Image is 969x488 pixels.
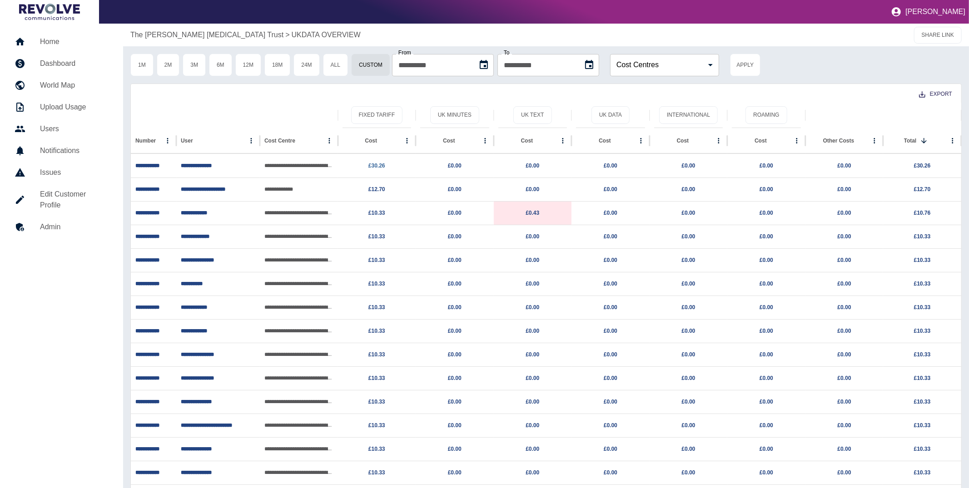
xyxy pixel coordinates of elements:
[368,328,385,334] a: £10.33
[40,189,109,211] h5: Edit Customer Profile
[526,304,539,311] a: £0.00
[526,233,539,240] a: £0.00
[681,446,695,452] a: £0.00
[368,422,385,429] a: £10.33
[838,281,851,287] a: £0.00
[760,375,773,381] a: £0.00
[292,30,361,40] p: UKDATA OVERVIEW
[635,134,647,147] button: Cost column menu
[745,106,787,124] button: Roaming
[443,138,455,144] div: Cost
[760,351,773,358] a: £0.00
[130,54,154,76] button: 1M
[293,54,319,76] button: 24M
[526,281,539,287] a: £0.00
[40,102,109,113] h5: Upload Usage
[914,351,931,358] a: £10.33
[914,446,931,452] a: £10.33
[760,210,773,216] a: £0.00
[730,54,760,76] button: Apply
[245,134,258,147] button: User column menu
[604,281,617,287] a: £0.00
[838,257,851,263] a: £0.00
[264,54,290,76] button: 18M
[604,422,617,429] a: £0.00
[526,351,539,358] a: £0.00
[161,134,174,147] button: Number column menu
[521,138,533,144] div: Cost
[914,304,931,311] a: £10.33
[448,446,462,452] a: £0.00
[918,134,930,147] button: Sort
[887,3,969,21] button: [PERSON_NAME]
[448,304,462,311] a: £0.00
[760,257,773,263] a: £0.00
[40,222,109,232] h5: Admin
[681,186,695,192] a: £0.00
[130,30,283,40] p: The [PERSON_NAME] [MEDICAL_DATA] Trust
[914,422,931,429] a: £10.33
[526,210,539,216] a: £0.43
[868,134,881,147] button: Other Costs column menu
[235,54,261,76] button: 12M
[526,446,539,452] a: £0.00
[681,422,695,429] a: £0.00
[838,351,851,358] a: £0.00
[368,163,385,169] a: £30.26
[914,469,931,476] a: £10.33
[40,58,109,69] h5: Dashboard
[591,106,630,124] button: UK Data
[323,134,336,147] button: Cost Centre column menu
[448,210,462,216] a: £0.00
[557,134,569,147] button: Cost column menu
[838,469,851,476] a: £0.00
[368,210,385,216] a: £10.33
[183,54,206,76] button: 3M
[946,134,959,147] button: Total column menu
[448,469,462,476] a: £0.00
[912,86,959,103] button: Export
[209,54,232,76] button: 6M
[40,123,109,134] h5: Users
[914,233,931,240] a: £10.33
[681,328,695,334] a: £0.00
[599,138,611,144] div: Cost
[368,233,385,240] a: £10.33
[790,134,803,147] button: Cost column menu
[604,375,617,381] a: £0.00
[838,328,851,334] a: £0.00
[712,134,725,147] button: Cost column menu
[368,281,385,287] a: £10.33
[7,53,116,74] a: Dashboard
[448,281,462,287] a: £0.00
[448,163,462,169] a: £0.00
[7,183,116,216] a: Edit Customer Profile
[681,304,695,311] a: £0.00
[681,163,695,169] a: £0.00
[681,281,695,287] a: £0.00
[323,54,348,76] button: All
[604,163,617,169] a: £0.00
[914,375,931,381] a: £10.33
[448,233,462,240] a: £0.00
[7,31,116,53] a: Home
[760,304,773,311] a: £0.00
[838,422,851,429] a: £0.00
[755,138,767,144] div: Cost
[351,106,403,124] button: Fixed Tariff
[760,233,773,240] a: £0.00
[604,399,617,405] a: £0.00
[905,8,965,16] p: [PERSON_NAME]
[838,304,851,311] a: £0.00
[368,304,385,311] a: £10.33
[914,163,931,169] a: £30.26
[526,257,539,263] a: £0.00
[760,281,773,287] a: £0.00
[157,54,180,76] button: 2M
[365,138,377,144] div: Cost
[838,233,851,240] a: £0.00
[448,399,462,405] a: £0.00
[526,469,539,476] a: £0.00
[181,138,193,144] div: User
[681,257,695,263] a: £0.00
